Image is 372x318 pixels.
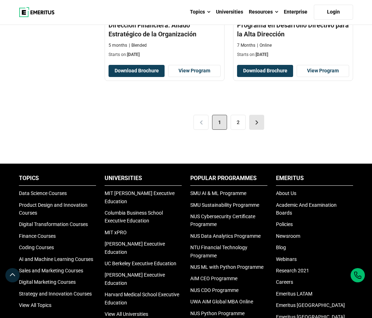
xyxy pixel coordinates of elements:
button: Download Brochure [237,65,293,77]
a: View All Universities [105,311,148,317]
a: Careers [276,279,293,285]
a: UWA AIM Global MBA Online [190,299,253,304]
p: Blended [129,42,147,48]
a: Digital Marketing Courses [19,279,76,285]
a: Digital Transformation Courses [19,221,88,227]
a: SMU Sustainability Programme [190,202,259,208]
a: Sales and Marketing Courses [19,268,83,273]
span: [DATE] [127,52,140,57]
a: NUS Cybersecurity Certificate Programme [190,214,255,227]
a: Newsroom [276,233,300,239]
p: 7 Months [237,42,255,48]
a: Login [314,5,353,20]
a: Academic And Examination Boards [276,202,337,216]
h4: Programa en Desarrollo Directivo para la Alta Dirección [237,21,349,39]
a: Research 2021 [276,268,309,273]
a: NUS ML with Python Programme [190,264,263,270]
p: Starts on: [237,52,349,58]
a: Strategy and Innovation Courses [19,291,92,297]
p: Starts on: [109,52,221,58]
a: Emeritus LATAM [276,291,312,297]
a: View All Topics [19,302,51,308]
a: MIT xPRO [105,230,127,235]
a: 2 [231,115,246,130]
a: NTU Financial Technology Programme [190,245,247,258]
a: View Program [168,65,221,77]
a: NUS CDO Programme [190,287,238,293]
span: [DATE] [256,52,268,57]
a: NUS Python Programme [190,311,245,316]
a: Blog [276,245,286,250]
a: MIT [PERSON_NAME] Executive Education [105,190,175,204]
a: About Us [276,190,296,196]
a: [PERSON_NAME] Executive Education [105,272,165,286]
a: View Program [297,65,349,77]
a: Policies [276,221,293,227]
a: Columbia Business School Executive Education [105,210,163,224]
a: [PERSON_NAME] Executive Education [105,241,165,255]
button: Download Brochure [109,65,165,77]
a: Emeritus [GEOGRAPHIC_DATA] [276,302,345,308]
a: SMU AI & ML Programme [190,190,246,196]
a: AI and Machine Learning Courses [19,256,93,262]
a: AIM CEO Programme [190,276,237,281]
p: Online [257,42,272,48]
a: Harvard Medical School Executive Education [105,292,179,305]
a: Finance Courses [19,233,56,239]
a: UC Berkeley Executive Education [105,261,176,266]
a: > [249,115,264,130]
a: NUS Data Analytics Programme [190,233,261,239]
h4: Dirección Financiera: Aliado Estratégico de la Organización [109,21,221,39]
span: 1 [212,115,227,130]
p: 5 months [109,42,127,48]
a: Product Design and Innovation Courses [19,202,87,216]
a: Coding Courses [19,245,54,250]
a: Data Science Courses [19,190,67,196]
a: Webinars [276,256,297,262]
